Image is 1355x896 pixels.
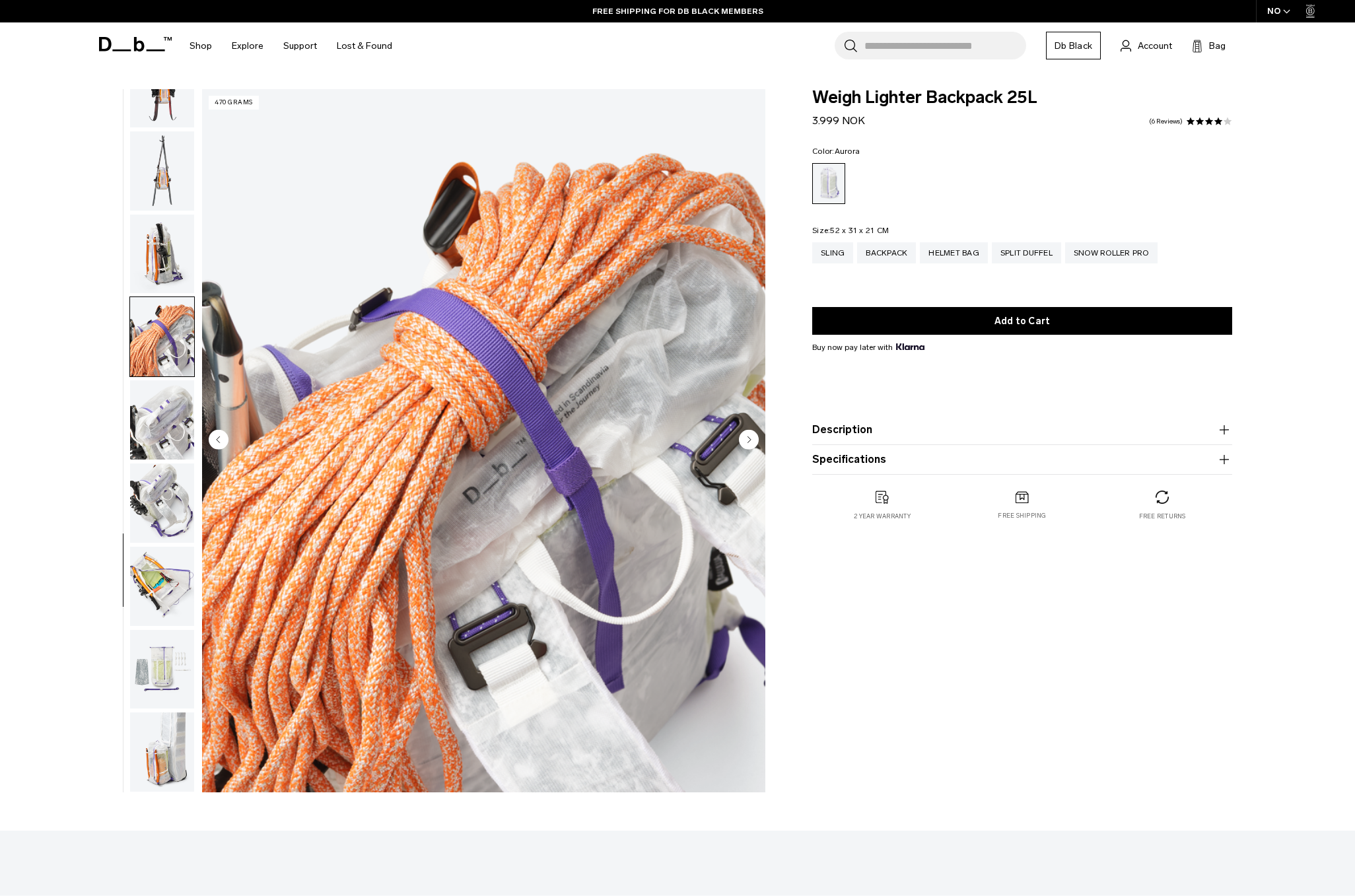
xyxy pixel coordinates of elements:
button: Weigh_Lighter_Backpack_25L_15.png [129,629,195,710]
a: Account [1121,38,1172,53]
a: Split Duffel [992,242,1061,263]
button: Weigh_Lighter_Backpack_25L_12.png [129,380,195,460]
a: Db Black [1046,32,1101,59]
a: Shop [190,22,212,69]
img: Weigh_Lighter_Backpack_25L_9.png [130,131,194,211]
a: Snow Roller Pro [1065,242,1158,263]
span: Weigh Lighter Backpack 25L [812,89,1232,106]
span: 52 x 31 x 21 CM [830,226,889,235]
a: Support [283,22,317,69]
img: Weigh_Lighter_Backpack_25L_16.png [130,712,194,792]
img: Weigh_Lighter_Backpack_25L_13.png [130,464,194,543]
a: Helmet Bag [920,242,988,263]
img: Weigh_Lighter_Backpack_25L_10.png [130,215,194,294]
button: Next slide [739,429,759,452]
nav: Main Navigation [180,22,402,69]
a: Explore [232,22,263,69]
button: Add to Cart [812,307,1232,335]
span: Buy now pay later with [812,341,924,353]
li: 13 / 18 [202,89,765,792]
img: {"height" => 20, "alt" => "Klarna"} [896,343,924,350]
button: Description [812,422,1232,438]
button: Weigh_Lighter_Backpack_25L_11.png [129,296,195,377]
legend: Size: [812,226,889,234]
span: Aurora [835,147,860,156]
legend: Color: [812,147,860,155]
img: Weigh_Lighter_Backpack_25L_14.png [130,547,194,626]
img: Weigh_Lighter_Backpack_25L_11.png [130,297,194,376]
button: Weigh_Lighter_Backpack_25L_13.png [129,463,195,543]
a: 6 reviews [1149,118,1183,125]
p: 470 grams [209,96,259,110]
a: Backpack [857,242,916,263]
img: Weigh_Lighter_Backpack_25L_15.png [130,630,194,709]
img: Weigh_Lighter_Backpack_25L_12.png [130,380,194,460]
a: Aurora [812,163,845,204]
a: Sling [812,242,853,263]
a: Lost & Found [337,22,392,69]
span: 3.999 NOK [812,114,865,127]
img: Weigh_Lighter_Backpack_25L_11.png [202,89,765,792]
button: Weigh_Lighter_Backpack_25L_14.png [129,546,195,627]
button: Weigh_Lighter_Backpack_25L_9.png [129,131,195,211]
button: Weigh_Lighter_Backpack_25L_10.png [129,214,195,294]
a: FREE SHIPPING FOR DB BLACK MEMBERS [592,5,763,17]
button: Weigh_Lighter_Backpack_25L_16.png [129,712,195,792]
p: 2 year warranty [854,512,911,521]
p: Free returns [1139,512,1186,521]
span: Account [1138,39,1172,53]
span: Bag [1209,39,1226,53]
button: Previous slide [209,429,228,452]
button: Specifications [812,452,1232,467]
button: Bag [1192,38,1226,53]
p: Free shipping [998,511,1046,520]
